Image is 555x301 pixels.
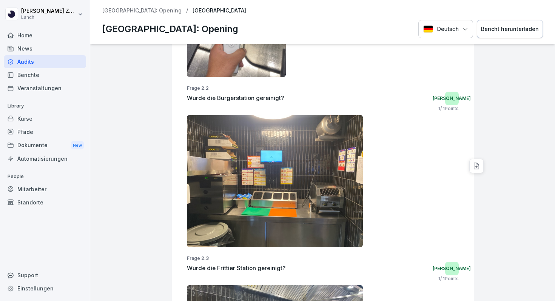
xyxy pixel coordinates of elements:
div: Bericht herunterladen [481,25,539,33]
a: Automatisierungen [4,152,86,165]
a: Kurse [4,112,86,125]
a: [GEOGRAPHIC_DATA]: Opening [102,8,182,14]
a: Berichte [4,68,86,81]
p: Wurde die Burgerstation gereinigt? [187,94,284,103]
div: [PERSON_NAME] [445,92,459,105]
div: New [71,141,84,150]
img: kmgn8a3aumx05zr6bsbdqkro.png [187,115,363,247]
a: DokumenteNew [4,138,86,152]
a: Einstellungen [4,282,86,295]
p: [PERSON_NAME] Zahn [21,8,76,14]
button: Language [418,20,473,38]
a: Home [4,29,86,42]
p: / [186,8,188,14]
p: Wurde die Frittier Station gereinigt? [187,264,285,273]
div: Dokumente [4,138,86,152]
p: Frage 2.2 [187,85,459,92]
div: [PERSON_NAME] [445,262,459,275]
div: Support [4,269,86,282]
p: Frage 2.3 [187,255,459,262]
p: [GEOGRAPHIC_DATA]: Opening [102,22,238,36]
p: 1 / 1 Points [438,275,459,282]
a: Standorte [4,196,86,209]
p: People [4,170,86,183]
a: News [4,42,86,55]
a: Mitarbeiter [4,183,86,196]
p: 1 / 1 Points [438,105,459,112]
a: Pfade [4,125,86,138]
p: Library [4,100,86,112]
a: Veranstaltungen [4,81,86,95]
p: [GEOGRAPHIC_DATA] [193,8,246,14]
a: Audits [4,55,86,68]
button: Bericht herunterladen [477,20,543,38]
p: Lanch [21,15,76,20]
p: Deutsch [437,25,459,34]
img: Deutsch [423,25,433,33]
